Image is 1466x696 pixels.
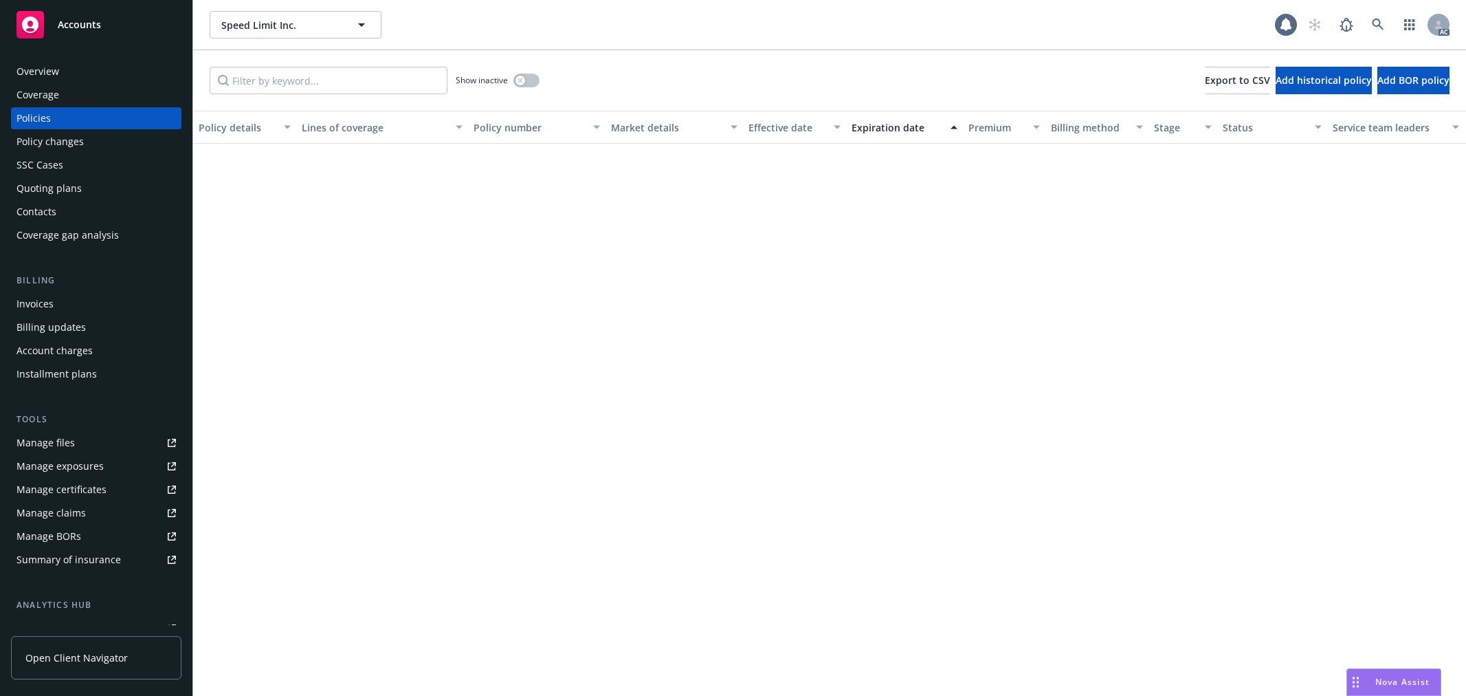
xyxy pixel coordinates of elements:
[1205,67,1270,94] button: Export to CSV
[302,120,447,135] div: Lines of coverage
[16,502,86,524] div: Manage claims
[11,502,181,524] a: Manage claims
[456,74,508,86] span: Show inactive
[1333,120,1444,135] div: Service team leaders
[11,293,181,315] a: Invoices
[16,340,93,362] div: Account charges
[16,61,59,83] div: Overview
[16,224,119,246] div: Coverage gap analysis
[1327,111,1465,144] button: Service team leaders
[11,316,181,338] a: Billing updates
[11,6,181,44] a: Accounts
[11,363,181,385] a: Installment plans
[1333,11,1360,39] a: Report a Bug
[210,67,447,94] input: Filter by keyword...
[963,111,1045,144] button: Premium
[16,618,131,640] div: Loss summary generator
[16,479,107,501] div: Manage certificates
[1276,67,1372,94] button: Add historical policy
[11,455,181,477] a: Manage exposures
[1051,120,1128,135] div: Billing method
[748,120,825,135] div: Effective date
[1154,120,1197,135] div: Stage
[16,84,59,106] div: Coverage
[221,18,340,32] span: Speed Limit Inc.
[468,111,606,144] button: Policy number
[11,274,181,287] div: Billing
[1377,67,1450,94] button: Add BOR policy
[11,84,181,106] a: Coverage
[16,131,84,153] div: Policy changes
[11,177,181,199] a: Quoting plans
[11,479,181,501] a: Manage certificates
[1301,11,1329,39] a: Start snowing
[11,154,181,176] a: SSC Cases
[1217,111,1327,144] button: Status
[1276,74,1372,87] span: Add historical policy
[846,111,963,144] button: Expiration date
[11,432,181,454] a: Manage files
[199,120,276,135] div: Policy details
[16,154,63,176] div: SSC Cases
[11,131,181,153] a: Policy changes
[1148,111,1217,144] button: Stage
[25,651,128,665] span: Open Client Navigator
[611,120,722,135] div: Market details
[11,201,181,223] a: Contacts
[1375,676,1430,688] span: Nova Assist
[16,432,75,454] div: Manage files
[1396,11,1423,39] a: Switch app
[474,120,585,135] div: Policy number
[743,111,846,144] button: Effective date
[968,120,1025,135] div: Premium
[606,111,743,144] button: Market details
[11,549,181,571] a: Summary of insurance
[1377,74,1450,87] span: Add BOR policy
[11,340,181,362] a: Account charges
[1205,74,1270,87] span: Export to CSV
[1364,11,1392,39] a: Search
[58,19,101,30] span: Accounts
[1346,668,1441,696] button: Nova Assist
[16,316,86,338] div: Billing updates
[1223,120,1307,135] div: Status
[210,11,381,39] button: Speed Limit Inc.
[11,224,181,246] a: Coverage gap analysis
[11,618,181,640] a: Loss summary generator
[16,525,81,547] div: Manage BORs
[11,61,181,83] a: Overview
[16,107,51,129] div: Policies
[16,455,104,477] div: Manage exposures
[11,525,181,547] a: Manage BORs
[16,549,121,571] div: Summary of insurance
[16,293,54,315] div: Invoices
[11,107,181,129] a: Policies
[16,201,56,223] div: Contacts
[852,120,942,135] div: Expiration date
[1045,111,1148,144] button: Billing method
[16,363,97,385] div: Installment plans
[11,413,181,426] div: Tools
[193,111,296,144] button: Policy details
[1347,669,1364,695] div: Drag to move
[296,111,468,144] button: Lines of coverage
[11,598,181,612] div: Analytics hub
[16,177,82,199] div: Quoting plans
